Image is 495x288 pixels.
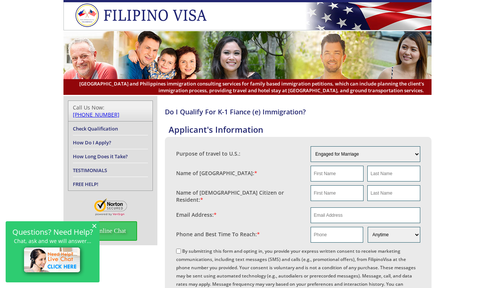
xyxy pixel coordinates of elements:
[176,150,240,157] label: Purpose of travel to U.S.:
[73,104,148,118] div: Call Us Now:
[73,139,111,146] a: How Do I Apply?
[21,244,85,277] img: live-chat-icon.png
[84,221,137,241] span: Online Chat
[73,167,107,174] a: TESTIMONIALS
[367,185,420,201] input: Last Name
[92,222,97,229] span: ×
[311,185,364,201] input: First Name
[165,107,432,116] h4: Do I Qualify For K-1 Fiance (e) Immigration?
[367,166,420,181] input: Last Name
[311,227,363,243] input: Phone
[71,80,424,94] span: [GEOGRAPHIC_DATA] and Philippines immigration consulting services for family based immigration pe...
[176,249,181,253] input: By submitting this form and opting in, you provide your express written consent to receive market...
[368,227,420,243] select: Phone and Best Reach Time are required.
[169,124,432,135] h4: Applicant's Information
[311,207,421,223] input: Email Address
[73,181,98,187] a: FREE HELP!
[176,231,260,238] label: Phone and Best Time To Reach:
[73,125,118,132] a: Check Qualification
[176,211,217,218] label: Email Address:
[176,189,303,203] label: Name of [DEMOGRAPHIC_DATA] Citizen or Resident:
[9,229,96,235] h2: Questions? Need Help?
[73,111,119,118] a: [PHONE_NUMBER]
[73,153,128,160] a: How Long Does it Take?
[311,166,364,181] input: First Name
[176,169,257,177] label: Name of [GEOGRAPHIC_DATA]:
[9,238,96,244] p: Chat, ask and we will answer...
